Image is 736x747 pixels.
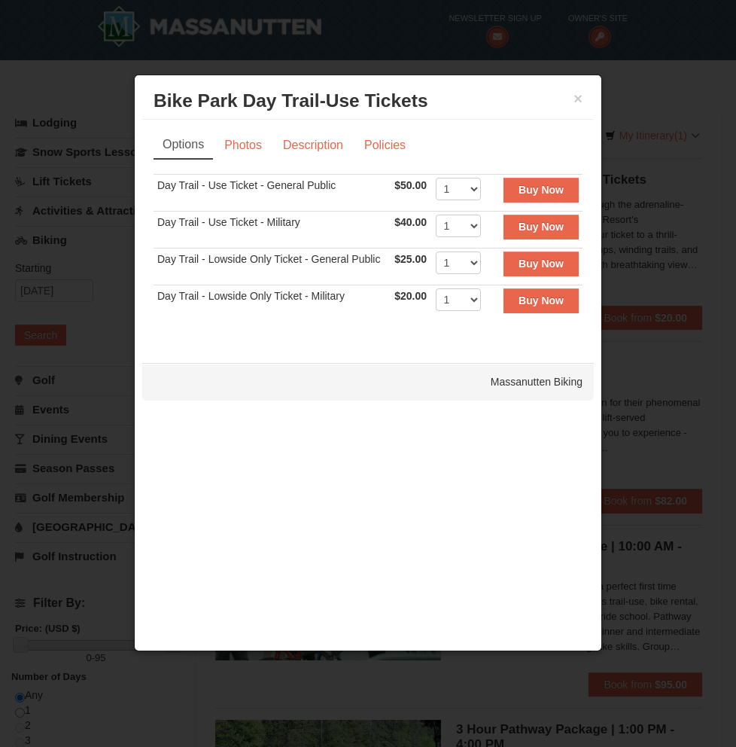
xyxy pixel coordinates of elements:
[519,184,564,196] strong: Buy Now
[394,179,427,191] span: $50.00
[519,258,564,270] strong: Buy Now
[154,248,391,285] td: Day Trail - Lowside Only Ticket - General Public
[154,212,391,248] td: Day Trail - Use Ticket - Military
[503,215,579,239] button: Buy Now
[519,294,564,306] strong: Buy Now
[142,363,594,401] div: Massanutten Biking
[394,216,427,228] span: $40.00
[519,221,564,233] strong: Buy Now
[154,285,391,322] td: Day Trail - Lowside Only Ticket - Military
[503,288,579,313] button: Buy Now
[273,131,353,160] a: Description
[503,178,579,202] button: Buy Now
[154,90,582,112] h3: Bike Park Day Trail-Use Tickets
[154,131,213,160] a: Options
[573,91,582,106] button: ×
[394,290,427,302] span: $20.00
[503,252,579,276] button: Buy Now
[214,131,272,160] a: Photos
[354,131,415,160] a: Policies
[394,253,427,265] span: $25.00
[154,175,391,212] td: Day Trail - Use Ticket - General Public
